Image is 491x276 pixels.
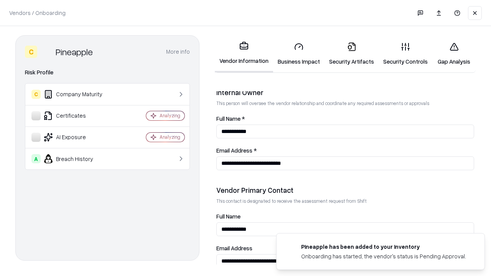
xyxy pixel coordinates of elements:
div: Internal Owner [216,88,474,97]
div: Company Maturity [31,90,123,99]
div: Pineapple [56,46,93,58]
div: C [31,90,41,99]
p: This person will oversee the vendor relationship and coordinate any required assessments or appro... [216,100,474,107]
img: Pineapple [40,46,53,58]
div: Certificates [31,111,123,120]
div: A [31,154,41,163]
div: Pineapple has been added to your inventory [301,243,466,251]
label: Full Name [216,214,474,219]
div: Breach History [31,154,123,163]
label: Email Address [216,245,474,251]
a: Gap Analysis [432,36,476,72]
img: pineappleenergy.com [286,243,295,252]
div: Vendor Primary Contact [216,186,474,195]
label: Full Name * [216,116,474,122]
a: Business Impact [273,36,325,72]
div: Analyzing [160,112,180,119]
div: Risk Profile [25,68,190,77]
a: Security Controls [379,36,432,72]
p: Vendors / Onboarding [9,9,66,17]
label: Email Address * [216,148,474,153]
a: Security Artifacts [325,36,379,72]
p: This contact is designated to receive the assessment request from Shift [216,198,474,204]
div: C [25,46,37,58]
div: Onboarding has started, the vendor's status is Pending Approval. [301,252,466,260]
div: AI Exposure [31,133,123,142]
div: Analyzing [160,134,180,140]
a: Vendor Information [215,35,273,72]
button: More info [166,45,190,59]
